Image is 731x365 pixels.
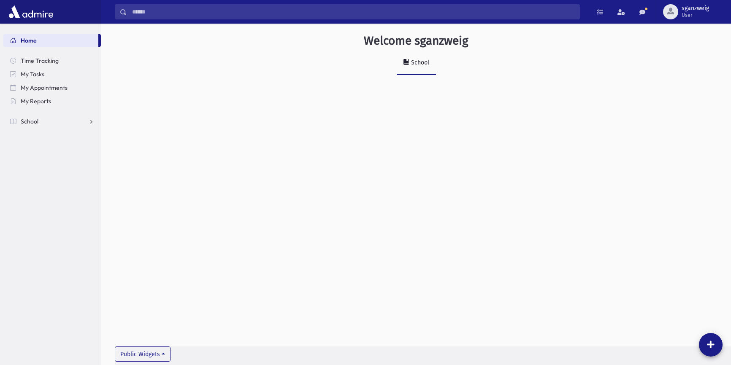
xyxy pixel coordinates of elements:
span: sganzweig [682,5,709,12]
a: School [3,115,101,128]
span: School [21,118,38,125]
span: My Tasks [21,70,44,78]
a: School [397,51,436,75]
span: My Appointments [21,84,68,91]
span: User [682,12,709,19]
a: Time Tracking [3,54,101,67]
h3: Welcome sganzweig [364,34,468,48]
button: Public Widgets [115,346,171,362]
a: My Tasks [3,67,101,81]
a: Home [3,34,98,47]
span: Time Tracking [21,57,59,64]
a: My Appointments [3,81,101,94]
img: AdmirePro [7,3,55,20]
span: Home [21,37,37,44]
input: Search [127,4,579,19]
a: My Reports [3,94,101,108]
div: School [409,59,429,66]
span: My Reports [21,97,51,105]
